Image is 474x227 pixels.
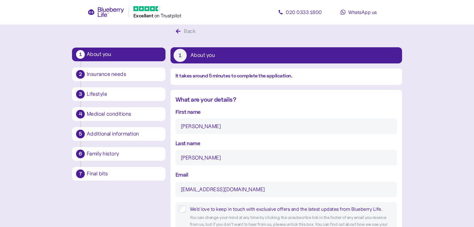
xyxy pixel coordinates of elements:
span: on Trustpilot [154,12,181,19]
button: 3Lifestyle [72,87,165,101]
div: 1 [76,50,85,59]
a: 020 0333 1800 [272,6,328,18]
div: We'd love to keep in touch with exclusive offers and the latest updates from Blueberry Life. [190,205,394,213]
button: 4Medical conditions [72,107,165,121]
div: 5 [76,130,85,138]
div: What are your details? [175,95,397,104]
div: About you [87,52,161,57]
span: Excellent ️ [133,13,154,19]
button: 6Family history [72,147,165,161]
span: 020 0333 1800 [286,9,322,15]
a: WhatsApp us [331,6,387,18]
button: 1About you [170,47,402,63]
label: Last name [175,139,200,147]
input: name@example.com [175,182,397,197]
div: Back [184,27,195,35]
button: 7Final bits [72,167,165,181]
div: 6 [76,150,85,158]
div: Final bits [87,171,161,177]
span: WhatsApp us [348,9,377,15]
div: Insurance needs [87,72,161,77]
button: 5Additional information [72,127,165,141]
div: 4 [76,110,85,118]
div: Additional information [87,131,161,137]
div: Medical conditions [87,111,161,117]
button: 2Insurance needs [72,67,165,81]
div: 1 [174,49,187,62]
label: First name [175,108,201,116]
div: 2 [76,70,85,79]
label: Email [175,170,189,179]
div: It takes around 5 minutes to complete the application. [175,72,397,80]
div: 3 [76,90,85,99]
div: Lifestyle [87,91,161,97]
div: Family history [87,151,161,157]
div: 7 [76,169,85,178]
button: Back [170,25,203,38]
div: About you [190,53,215,58]
button: 1About you [72,48,165,61]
